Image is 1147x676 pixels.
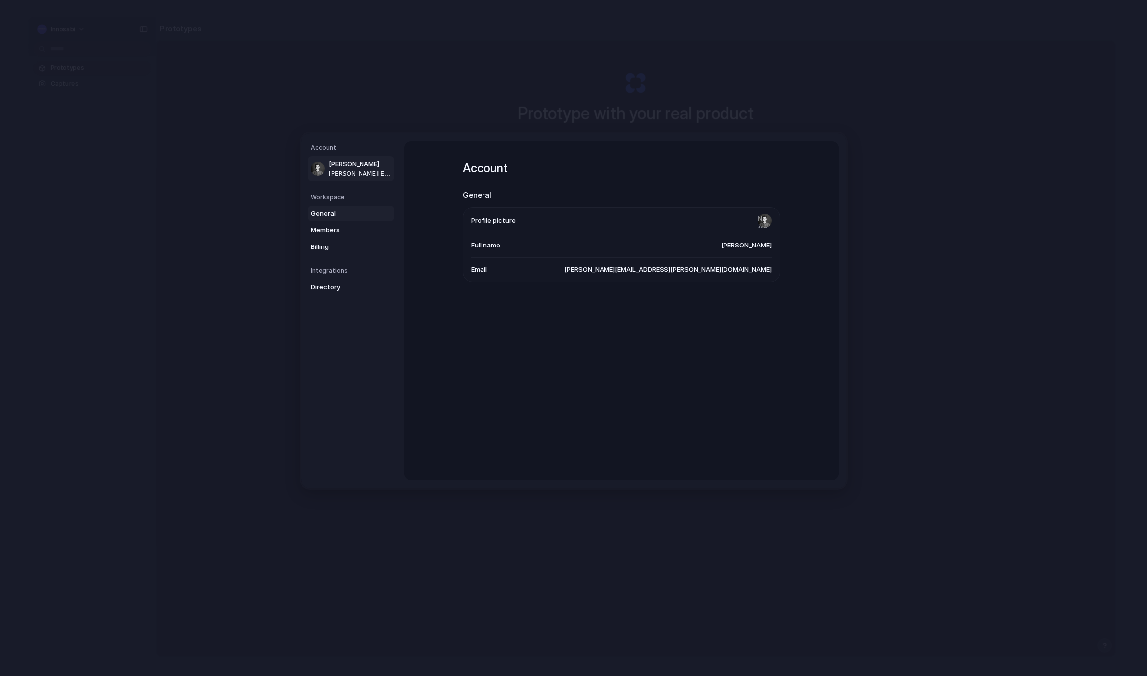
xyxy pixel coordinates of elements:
[471,241,500,251] span: Full name
[308,156,394,181] a: [PERSON_NAME][PERSON_NAME][EMAIL_ADDRESS][PERSON_NAME][DOMAIN_NAME]
[471,265,487,275] span: Email
[308,279,394,295] a: Directory
[329,159,392,169] span: [PERSON_NAME]
[471,216,516,226] span: Profile picture
[311,143,394,152] h5: Account
[564,265,772,275] span: [PERSON_NAME][EMAIL_ADDRESS][PERSON_NAME][DOMAIN_NAME]
[463,190,780,201] h2: General
[308,222,394,238] a: Members
[329,169,392,178] span: [PERSON_NAME][EMAIL_ADDRESS][PERSON_NAME][DOMAIN_NAME]
[721,241,772,251] span: [PERSON_NAME]
[311,282,374,292] span: Directory
[311,225,374,235] span: Members
[463,159,780,177] h1: Account
[311,193,394,202] h5: Workspace
[308,206,394,222] a: General
[311,242,374,252] span: Billing
[311,266,394,275] h5: Integrations
[311,209,374,219] span: General
[308,239,394,255] a: Billing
